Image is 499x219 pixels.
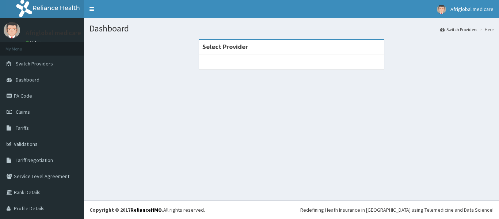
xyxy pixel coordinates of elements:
span: Claims [16,109,30,115]
li: Here [478,26,494,33]
h1: Dashboard [89,24,494,33]
strong: Copyright © 2017 . [89,207,163,213]
img: User Image [437,5,446,14]
p: Afriglobal medicare [26,30,81,36]
span: Switch Providers [16,60,53,67]
span: Tariffs [16,125,29,131]
span: Dashboard [16,76,39,83]
span: Afriglobal medicare [450,6,494,12]
img: User Image [4,22,20,38]
footer: All rights reserved. [84,200,499,219]
strong: Select Provider [202,42,248,51]
a: RelianceHMO [130,207,162,213]
a: Switch Providers [440,26,477,33]
a: Online [26,40,43,45]
span: Tariff Negotiation [16,157,53,163]
div: Redefining Heath Insurance in [GEOGRAPHIC_DATA] using Telemedicine and Data Science! [300,206,494,214]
